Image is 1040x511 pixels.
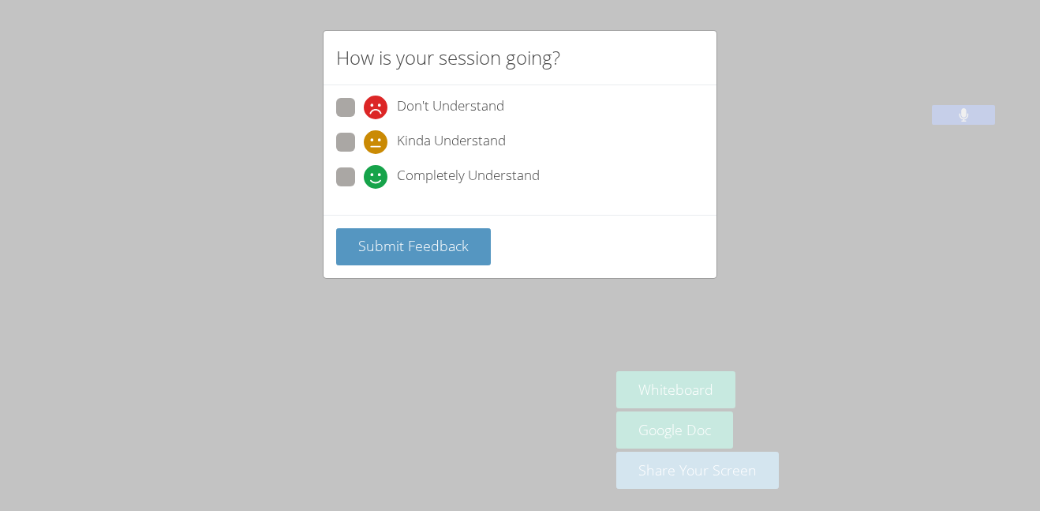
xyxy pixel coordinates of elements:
span: Submit Feedback [358,236,469,255]
span: Kinda Understand [397,130,506,154]
span: Don't Understand [397,96,504,119]
h2: How is your session going? [336,43,560,72]
button: Submit Feedback [336,228,491,265]
span: Completely Understand [397,165,540,189]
